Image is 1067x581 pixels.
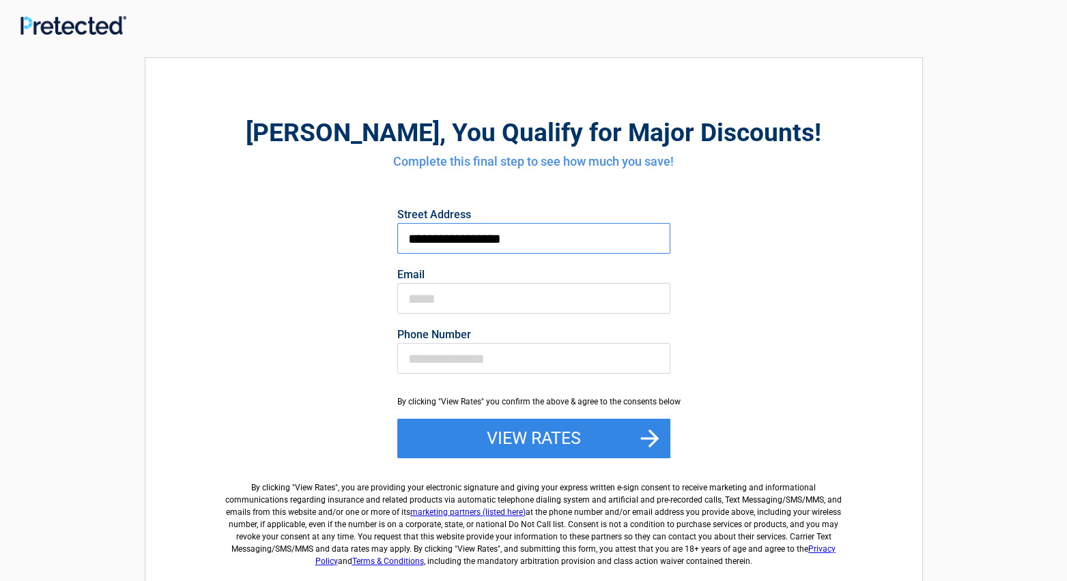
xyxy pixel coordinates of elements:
[397,419,670,458] button: View Rates
[246,118,440,147] span: [PERSON_NAME]
[20,16,126,35] img: Main Logo
[220,116,847,149] h2: , You Qualify for Major Discounts!
[352,556,424,566] a: Terms & Conditions
[397,269,670,280] label: Email
[397,396,670,408] div: By clicking "View Rates" you confirm the above & agree to the consents below
[397,329,670,340] label: Phone Number
[397,209,670,220] label: Street Address
[220,471,847,567] label: By clicking " ", you are providing your electronic signature and giving your express written e-si...
[295,483,335,492] span: View Rates
[315,544,836,566] a: Privacy Policy
[220,153,847,170] h4: Complete this final step to see how much you save!
[410,507,526,517] a: marketing partners (listed here)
